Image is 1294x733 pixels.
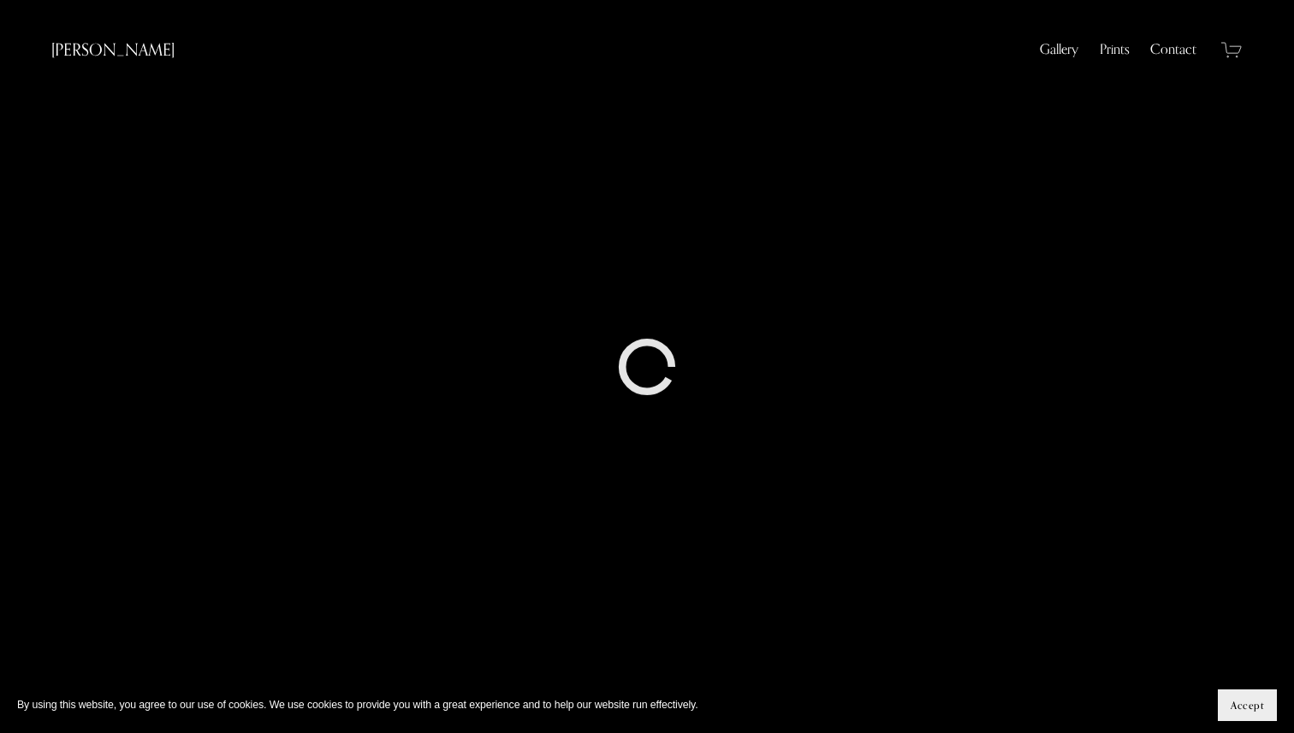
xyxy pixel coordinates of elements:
[1100,39,1130,60] a: Prints
[51,39,175,59] a: [PERSON_NAME]
[1218,689,1277,721] button: Accept
[1231,699,1264,712] span: Accept
[1040,39,1078,60] a: Gallery
[1221,39,1243,61] a: 0 items in cart
[17,697,698,713] p: By using this website, you agree to our use of cookies. We use cookies to provide you with a grea...
[1150,39,1196,60] a: Contact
